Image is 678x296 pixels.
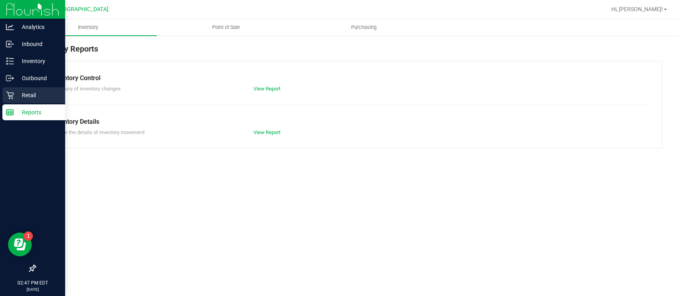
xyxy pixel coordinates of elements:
p: Inventory [14,56,62,66]
div: Inventory Control [51,73,646,83]
div: Inventory Reports [35,43,662,61]
iframe: Resource center unread badge [23,231,33,241]
p: Analytics [14,22,62,32]
inline-svg: Analytics [6,23,14,31]
span: [GEOGRAPHIC_DATA] [54,6,108,13]
a: View Report [253,129,280,135]
div: Inventory Details [51,117,646,127]
span: Point of Sale [201,24,251,31]
span: Summary of inventory changes [51,86,121,92]
a: Purchasing [295,19,433,36]
span: Inventory [67,24,109,31]
p: Reports [14,108,62,117]
iframe: Resource center [8,233,32,256]
inline-svg: Inventory [6,57,14,65]
a: View Report [253,86,280,92]
p: 02:47 PM EDT [4,279,62,286]
a: Point of Sale [157,19,295,36]
inline-svg: Inbound [6,40,14,48]
inline-svg: Reports [6,108,14,116]
p: Retail [14,90,62,100]
span: Purchasing [340,24,387,31]
span: Explore the details of inventory movement [51,129,145,135]
p: Inbound [14,39,62,49]
p: Outbound [14,73,62,83]
span: Hi, [PERSON_NAME]! [611,6,663,12]
inline-svg: Outbound [6,74,14,82]
a: Inventory [19,19,157,36]
inline-svg: Retail [6,91,14,99]
p: [DATE] [4,286,62,292]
